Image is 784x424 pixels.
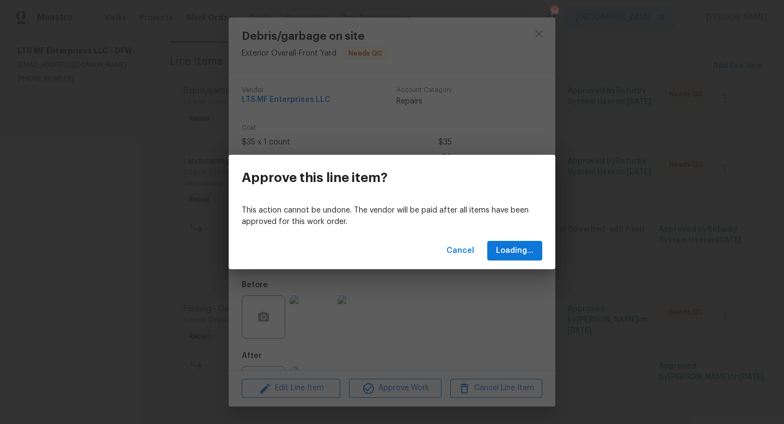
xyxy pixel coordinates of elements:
button: Loading... [487,241,542,261]
span: Cancel [446,244,474,258]
p: This action cannot be undone. The vendor will be paid after all items have been approved for this... [242,205,542,228]
h3: Approve this line item? [242,170,388,185]
button: Cancel [442,241,479,261]
span: Loading... [496,244,534,258]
